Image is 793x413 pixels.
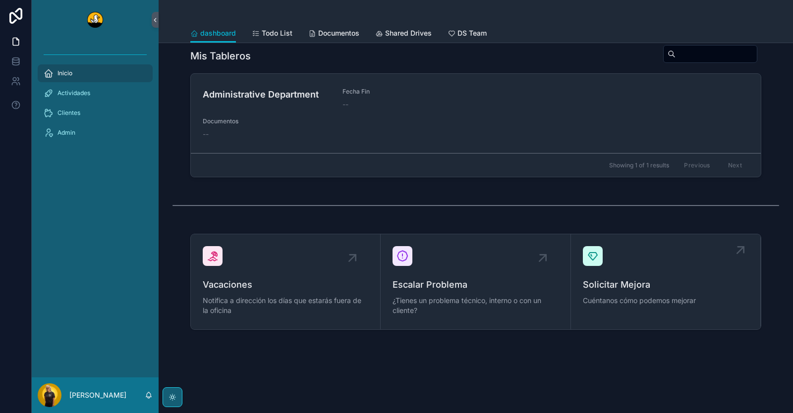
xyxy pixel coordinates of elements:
[57,89,90,97] span: Actividades
[385,28,432,38] span: Shared Drives
[203,117,749,125] span: Documentos
[32,40,159,155] div: scrollable content
[342,100,348,109] span: --
[191,234,381,329] a: VacacionesNotifica a dirección los días que estarás fuera de la oficina
[203,296,368,315] span: Notifica a dirección los días que estarás fuera de la oficina
[203,129,209,139] span: --
[57,109,80,117] span: Clientes
[203,278,368,292] span: Vacaciones
[457,28,487,38] span: DS Team
[57,69,72,77] span: Inicio
[609,161,669,169] span: Showing 1 of 1 results
[203,88,331,101] h4: Administrative Department
[571,234,761,329] a: Solicitar MejoraCuéntanos cómo podemos mejorar
[448,24,487,44] a: DS Team
[69,390,126,400] p: [PERSON_NAME]
[262,28,292,38] span: Todo List
[38,84,153,102] a: Actividades
[38,124,153,142] a: Admin
[308,24,359,44] a: Documentos
[191,74,761,153] a: Administrative DepartmentFecha Fin--Documentos--
[583,296,748,306] span: Cuéntanos cómo podemos mejorar
[252,24,292,44] a: Todo List
[190,24,236,43] a: dashboard
[38,104,153,122] a: Clientes
[583,278,748,292] span: Solicitar Mejora
[393,296,558,315] span: ¿Tienes un problema técnico, interno o con un cliente?
[381,234,570,329] a: Escalar Problema¿Tienes un problema técnico, interno o con un cliente?
[38,64,153,82] a: Inicio
[393,278,558,292] span: Escalar Problema
[57,129,75,137] span: Admin
[375,24,432,44] a: Shared Drives
[200,28,236,38] span: dashboard
[190,49,251,63] h1: Mis Tableros
[87,12,103,28] img: App logo
[342,88,470,96] span: Fecha Fin
[318,28,359,38] span: Documentos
